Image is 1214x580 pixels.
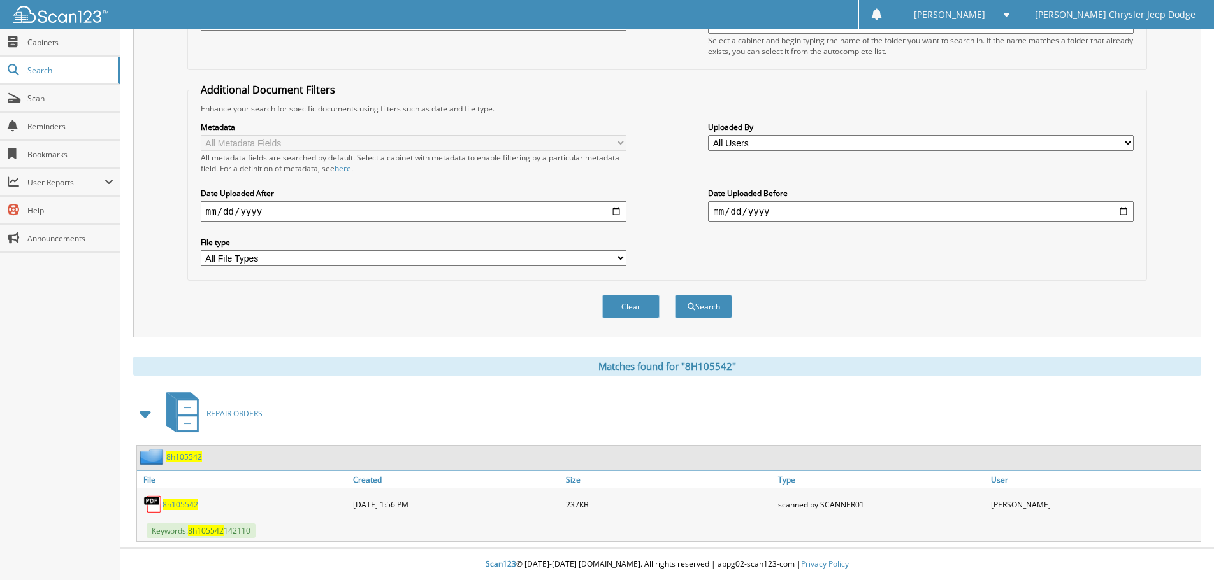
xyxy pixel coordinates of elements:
a: Created [350,471,563,488]
span: REPAIR ORDERS [206,408,263,419]
div: Enhance your search for specific documents using filters such as date and file type. [194,103,1140,114]
span: Keywords: 142110 [147,523,256,538]
span: [PERSON_NAME] [914,11,985,18]
a: 8h105542 [166,451,202,462]
label: Date Uploaded Before [708,188,1134,199]
span: Reminders [27,121,113,132]
a: Size [563,471,776,488]
label: File type [201,237,626,248]
input: start [201,201,626,222]
div: Matches found for "8H105542" [133,357,1201,376]
iframe: Chat Widget [1150,519,1214,580]
a: File [137,471,350,488]
span: Search [27,65,112,76]
label: Metadata [201,122,626,132]
div: 237KB [563,492,776,517]
a: 8h105542 [163,499,198,510]
input: end [708,201,1134,222]
span: Scan [27,93,113,104]
img: PDF.png [143,495,163,514]
div: [PERSON_NAME] [988,492,1201,517]
div: Select a cabinet and begin typing the name of the folder you want to search in. If the name match... [708,35,1134,57]
div: [DATE] 1:56 PM [350,492,563,517]
img: folder2.png [140,449,166,465]
span: Bookmarks [27,149,113,160]
span: Help [27,205,113,216]
span: User Reports [27,177,105,188]
span: Scan123 [486,558,516,569]
a: here [335,163,351,174]
div: © [DATE]-[DATE] [DOMAIN_NAME]. All rights reserved | appg02-scan123-com | [120,549,1214,580]
label: Uploaded By [708,122,1134,132]
a: Privacy Policy [801,558,849,569]
span: [PERSON_NAME] Chrysler Jeep Dodge [1035,11,1196,18]
div: All metadata fields are searched by default. Select a cabinet with metadata to enable filtering b... [201,152,626,174]
legend: Additional Document Filters [194,83,342,97]
span: Cabinets [27,37,113,48]
div: scanned by SCANNER01 [775,492,988,517]
a: Type [775,471,988,488]
button: Clear [602,295,660,318]
a: REPAIR ORDERS [159,388,263,439]
label: Date Uploaded After [201,188,626,199]
a: User [988,471,1201,488]
span: Announcements [27,233,113,244]
button: Search [675,295,732,318]
span: 8h105542 [188,525,224,536]
img: scan123-logo-white.svg [13,6,108,23]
